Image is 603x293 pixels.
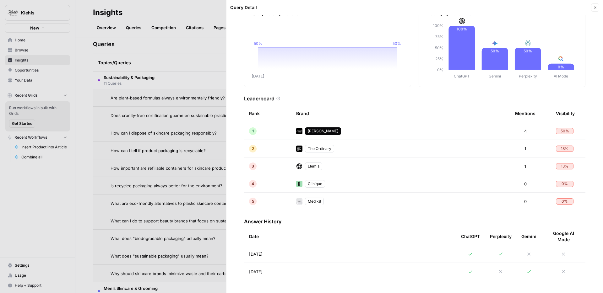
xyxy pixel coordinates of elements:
[554,74,568,78] tspan: AI Mode
[230,4,589,11] div: Query Detail
[435,56,443,61] tspan: 25%
[435,35,443,39] tspan: 75%
[249,269,263,275] span: [DATE]
[562,199,568,204] span: 0 %
[296,198,302,205] img: 8hwi8zl0nptjmi9m5najyhe6d0od
[296,128,302,134] img: lbzhdkgn1ruc4m4z5mjfsqir60oh
[524,198,527,205] span: 0
[252,74,264,78] tspan: [DATE]
[562,181,568,187] span: 0 %
[252,163,254,169] span: 3
[437,67,443,72] tspan: 0%
[244,95,274,102] h3: Leaderboard
[305,180,325,188] div: Clinique
[524,163,526,169] span: 1
[252,128,254,134] span: 1
[296,105,505,122] div: Brand
[249,105,260,122] div: Rank
[249,228,451,245] div: Date
[490,228,512,245] div: Perplexity
[249,251,263,257] span: [DATE]
[296,181,302,187] img: 0b58p10nk298im49qymyddyeu4sw
[433,23,443,28] tspan: 100%
[546,228,580,245] div: Google AI Mode
[524,49,532,53] text: 50%
[305,145,334,152] div: The Ordinary
[254,41,262,46] tspan: 50%
[252,199,254,204] span: 5
[489,74,501,78] tspan: Gemini
[305,162,322,170] div: Elemis
[558,65,564,69] text: 0%
[524,146,526,152] span: 1
[305,198,324,205] div: Medik8
[524,128,527,134] span: 4
[515,105,535,122] div: Mentions
[252,181,254,187] span: 4
[244,218,585,225] h3: Answer History
[561,146,568,152] span: 13 %
[561,163,568,169] span: 13 %
[461,228,480,245] div: ChatGPT
[296,146,302,152] img: 1t0k3rxub7xjuwm09mezwmq6ezdv
[556,105,575,122] div: Visibility
[521,228,536,245] div: Gemini
[454,74,470,78] tspan: ChatGPT
[519,74,537,78] tspan: Perplexity
[524,181,527,187] span: 0
[393,41,401,46] tspan: 50%
[456,27,467,31] text: 100%
[491,49,499,53] text: 50%
[435,45,443,50] tspan: 50%
[252,146,254,152] span: 2
[305,127,341,135] div: [PERSON_NAME]
[561,128,569,134] span: 50 %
